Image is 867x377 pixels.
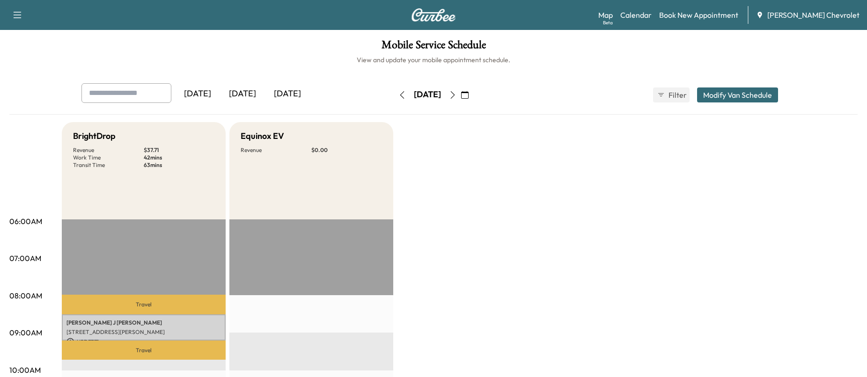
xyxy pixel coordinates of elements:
[9,290,42,301] p: 08:00AM
[669,89,685,101] span: Filter
[653,87,690,102] button: Filter
[73,130,116,143] h5: BrightDrop
[9,253,41,264] p: 07:00AM
[241,130,284,143] h5: Equinox EV
[241,146,311,154] p: Revenue
[620,9,652,21] a: Calendar
[62,341,226,359] p: Travel
[697,87,778,102] button: Modify Van Schedule
[767,9,860,21] span: [PERSON_NAME] Chevrolet
[73,154,144,161] p: Work Time
[414,89,441,101] div: [DATE]
[598,9,613,21] a: MapBeta
[62,295,226,314] p: Travel
[175,83,220,105] div: [DATE]
[265,83,310,105] div: [DATE]
[66,319,221,326] p: [PERSON_NAME] J [PERSON_NAME]
[9,39,858,55] h1: Mobile Service Schedule
[66,338,221,346] p: USD 37.71
[66,328,221,336] p: [STREET_ADDRESS][PERSON_NAME]
[603,19,613,26] div: Beta
[73,146,144,154] p: Revenue
[144,154,214,161] p: 42 mins
[73,161,144,169] p: Transit Time
[220,83,265,105] div: [DATE]
[9,364,41,376] p: 10:00AM
[411,8,456,22] img: Curbee Logo
[9,216,42,227] p: 06:00AM
[9,327,42,338] p: 09:00AM
[144,161,214,169] p: 63 mins
[9,55,858,65] h6: View and update your mobile appointment schedule.
[659,9,738,21] a: Book New Appointment
[144,146,214,154] p: $ 37.71
[311,146,382,154] p: $ 0.00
